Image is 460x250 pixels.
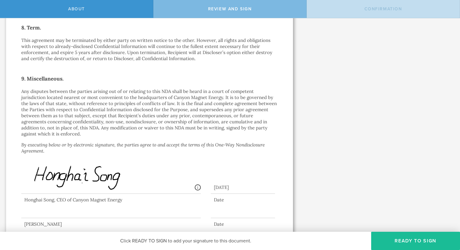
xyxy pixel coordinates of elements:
p: Any disputes between the parties arising out of or relating to this NDA shall be heard in a court... [21,88,278,137]
span: About [68,6,85,12]
p: This agreement may be terminated by either party on written notice to the other. However, all rig... [21,37,278,62]
div: [DATE] [211,178,275,194]
span: Review and sign [208,6,252,12]
div: Date [211,221,275,227]
iframe: Chat Widget [430,203,460,232]
button: Ready to Sign [371,232,460,250]
p: . [21,142,278,154]
i: By executing below or by electronic signature, the parties agree to and accept the terms of this ... [21,142,265,154]
img: 5zFHn0kuGAIhMJlAlKHJyHJCCIRACIRACIRACIRACITANRCIMnQNdzFrCIEQCIEQCIEQCIEQCIEQmEwgytBkZDkhBEIgBEIgB... [24,162,146,195]
span: Confirmation [364,6,402,12]
div: [PERSON_NAME] [21,221,201,227]
h2: 9. Miscellaneous. [21,74,278,84]
h2: 8. Term. [21,23,278,33]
